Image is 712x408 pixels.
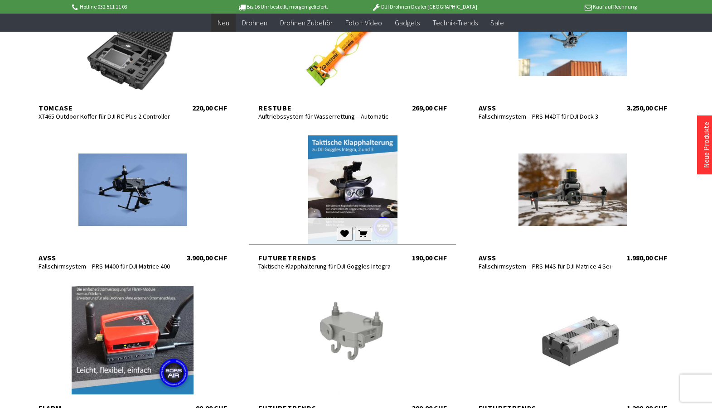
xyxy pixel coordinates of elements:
[280,18,333,27] span: Drohnen Zubehör
[470,135,676,262] a: AVSS Fallschirmsystem – PRS-M4S für DJI Matrice 4 Series 1.980,00 CHF
[29,135,236,262] a: AVSS Fallschirmsystem – PRS-M400 für DJI Matrice 400 3.900,00 CHF
[192,103,227,112] div: 220,00 CHF
[236,14,274,32] a: Drohnen
[479,112,610,120] div: Fallschirmsystem – PRS-M4DT für DJI Dock 3
[388,14,426,32] a: Gadgets
[432,18,478,27] span: Technik-Trends
[258,103,390,112] div: Restube
[242,18,267,27] span: Drohnen
[339,14,388,32] a: Foto + Video
[490,18,504,27] span: Sale
[39,253,170,262] div: AVSS
[258,262,390,270] div: Taktische Klapphalterung für DJI Goggles Integra, 2 und 3
[258,112,390,120] div: Auftriebssystem für Wasserrettung – Automatic 180
[39,262,170,270] div: Fallschirmsystem – PRS-M400 für DJI Matrice 400
[218,18,229,27] span: Neu
[187,253,227,262] div: 3.900,00 CHF
[412,103,447,112] div: 269,00 CHF
[39,112,170,120] div: XT465 Outdoor Koffer für DJI RC Plus 2 Controller
[354,1,495,12] p: DJI Drohnen Dealer [GEOGRAPHIC_DATA]
[258,253,390,262] div: Futuretrends
[479,103,610,112] div: AVSS
[212,1,354,12] p: Bis 16 Uhr bestellt, morgen geliefert.
[211,14,236,32] a: Neu
[274,14,339,32] a: Drohnen Zubehör
[71,1,212,12] p: Hotline 032 511 11 03
[627,103,667,112] div: 3.250,00 CHF
[479,262,610,270] div: Fallschirmsystem – PRS-M4S für DJI Matrice 4 Series
[479,253,610,262] div: AVSS
[395,18,420,27] span: Gadgets
[484,14,510,32] a: Sale
[345,18,382,27] span: Foto + Video
[412,253,447,262] div: 190,00 CHF
[702,122,711,168] a: Neue Produkte
[426,14,484,32] a: Technik-Trends
[495,1,637,12] p: Kauf auf Rechnung
[249,135,456,262] a: Futuretrends Taktische Klapphalterung für DJI Goggles Integra, 2 und 3 190,00 CHF
[39,103,170,112] div: TomCase
[627,253,667,262] div: 1.980,00 CHF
